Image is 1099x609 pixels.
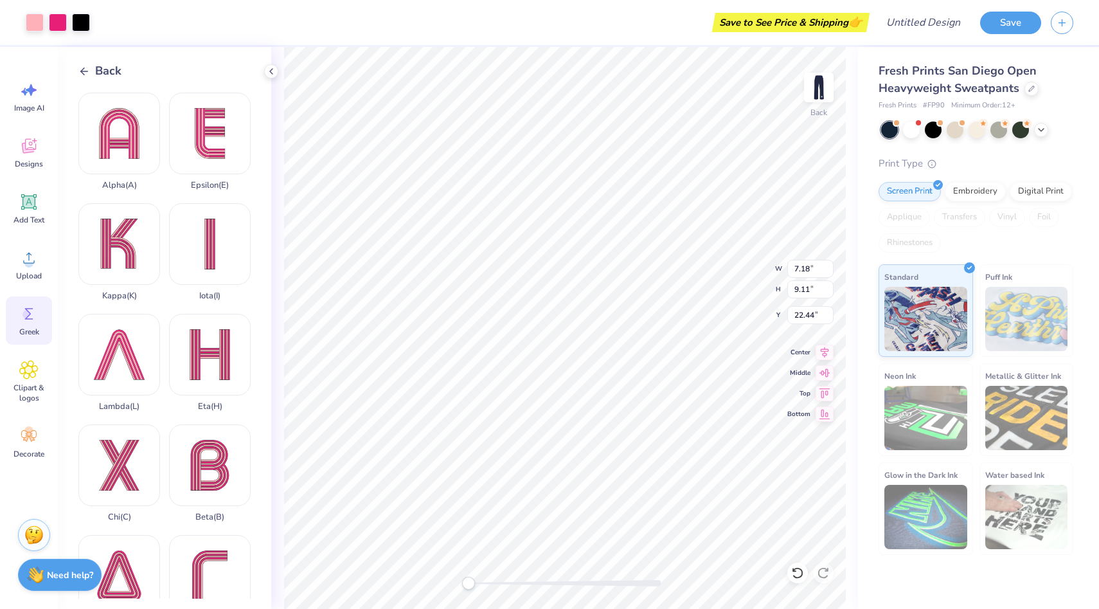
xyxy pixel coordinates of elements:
[99,402,139,412] div: Lambda ( L )
[16,271,42,281] span: Upload
[985,369,1061,383] span: Metallic & Glitter Ink
[989,208,1025,227] div: Vinyl
[923,100,945,111] span: # FP90
[462,577,475,590] div: Accessibility label
[787,368,810,378] span: Middle
[985,270,1012,284] span: Puff Ink
[47,569,93,581] strong: Need help?
[13,449,44,459] span: Decorate
[985,485,1068,549] img: Water based Ink
[879,100,916,111] span: Fresh Prints
[95,62,121,80] span: Back
[884,386,967,450] img: Neon Ink
[980,12,1041,34] button: Save
[102,291,137,301] div: Kappa ( K )
[884,369,916,383] span: Neon Ink
[198,402,222,412] div: Eta ( H )
[14,103,44,113] span: Image AI
[1029,208,1059,227] div: Foil
[15,159,43,169] span: Designs
[715,13,866,32] div: Save to See Price & Shipping
[879,63,1037,96] span: Fresh Prints San Diego Open Heavyweight Sweatpants
[191,181,229,190] div: Epsilon ( E )
[199,291,220,301] div: Iota ( I )
[884,287,967,351] img: Standard
[876,10,970,35] input: Untitled Design
[884,468,958,482] span: Glow in the Dark Ink
[879,156,1073,171] div: Print Type
[806,75,832,100] img: Back
[985,386,1068,450] img: Metallic & Glitter Ink
[985,287,1068,351] img: Puff Ink
[195,513,224,522] div: Beta ( B )
[787,388,810,399] span: Top
[102,181,137,190] div: Alpha ( A )
[879,233,941,253] div: Rhinestones
[1010,182,1072,201] div: Digital Print
[810,107,827,118] div: Back
[945,182,1006,201] div: Embroidery
[884,485,967,549] img: Glow in the Dark Ink
[108,513,131,522] div: Chi ( C )
[934,208,985,227] div: Transfers
[8,383,50,403] span: Clipart & logos
[879,182,941,201] div: Screen Print
[951,100,1015,111] span: Minimum Order: 12 +
[13,215,44,225] span: Add Text
[787,347,810,358] span: Center
[787,409,810,419] span: Bottom
[884,270,918,284] span: Standard
[985,468,1044,482] span: Water based Ink
[848,14,862,30] span: 👉
[879,208,930,227] div: Applique
[19,327,39,337] span: Greek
